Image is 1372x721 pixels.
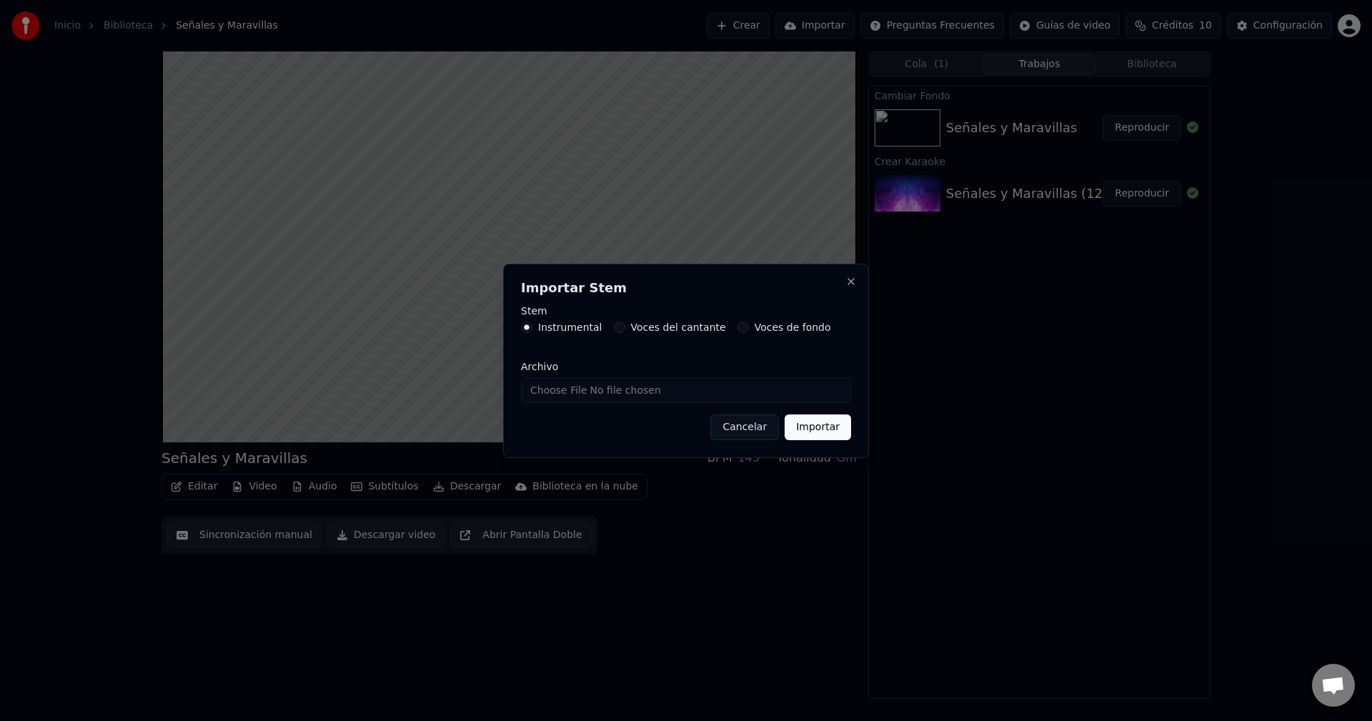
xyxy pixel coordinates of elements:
button: Importar [785,414,851,440]
label: Archivo [521,362,851,372]
label: Instrumental [538,322,602,332]
label: Stem [521,306,851,316]
label: Voces del cantante [631,322,726,332]
h2: Importar Stem [521,282,851,294]
label: Voces de fondo [755,322,831,332]
button: Cancelar [710,414,779,440]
